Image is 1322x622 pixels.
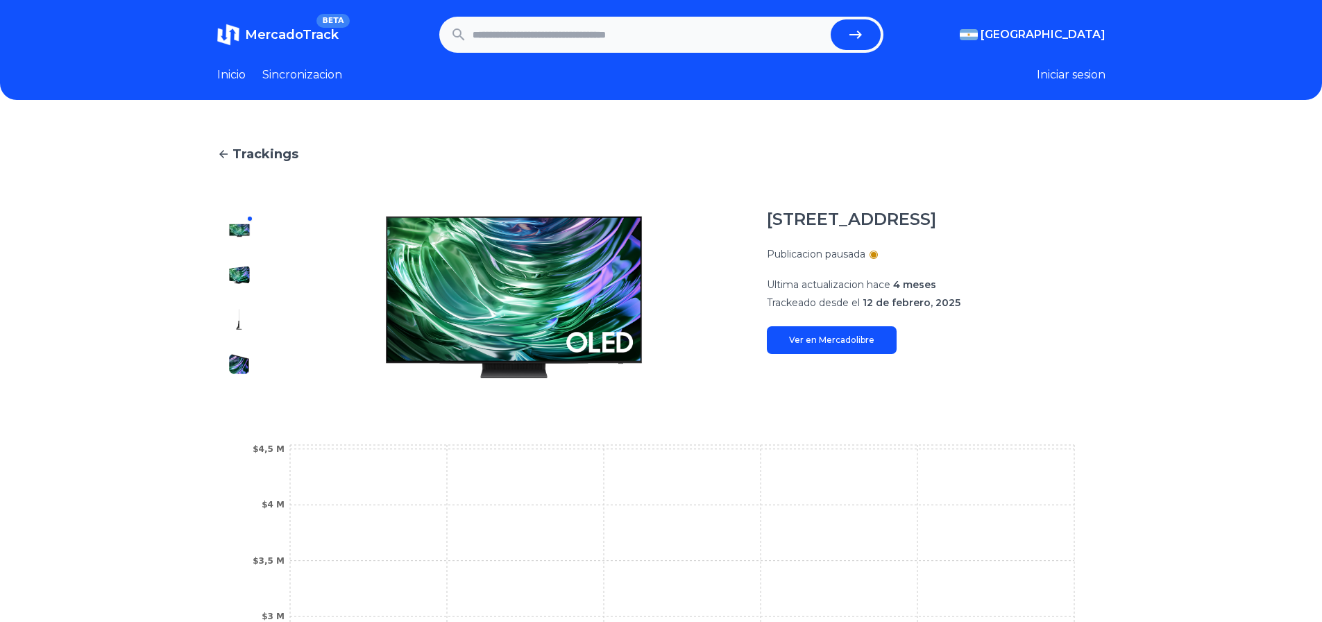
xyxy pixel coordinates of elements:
[981,26,1105,43] span: [GEOGRAPHIC_DATA]
[228,264,251,286] img: 55 Oled S90d 4k
[767,278,890,291] span: Ultima actualizacion hace
[960,26,1105,43] button: [GEOGRAPHIC_DATA]
[289,208,739,386] img: 55 Oled S90d 4k
[228,353,251,375] img: 55 Oled S90d 4k
[232,144,298,164] span: Trackings
[262,612,285,621] tspan: $3 M
[316,14,349,28] span: BETA
[767,326,897,354] a: Ver en Mercadolibre
[217,67,246,83] a: Inicio
[217,24,339,46] a: MercadoTrackBETA
[228,308,251,330] img: 55 Oled S90d 4k
[960,29,978,40] img: Argentina
[1037,67,1105,83] button: Iniciar sesion
[262,67,342,83] a: Sincronizacion
[217,24,239,46] img: MercadoTrack
[262,500,285,510] tspan: $4 M
[893,278,936,291] span: 4 meses
[767,247,865,261] p: Publicacion pausada
[217,144,1105,164] a: Trackings
[228,219,251,242] img: 55 Oled S90d 4k
[245,27,339,42] span: MercadoTrack
[767,208,936,230] h1: [STREET_ADDRESS]
[767,296,860,309] span: Trackeado desde el
[863,296,960,309] span: 12 de febrero, 2025
[253,444,285,454] tspan: $4,5 M
[253,556,285,566] tspan: $3,5 M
